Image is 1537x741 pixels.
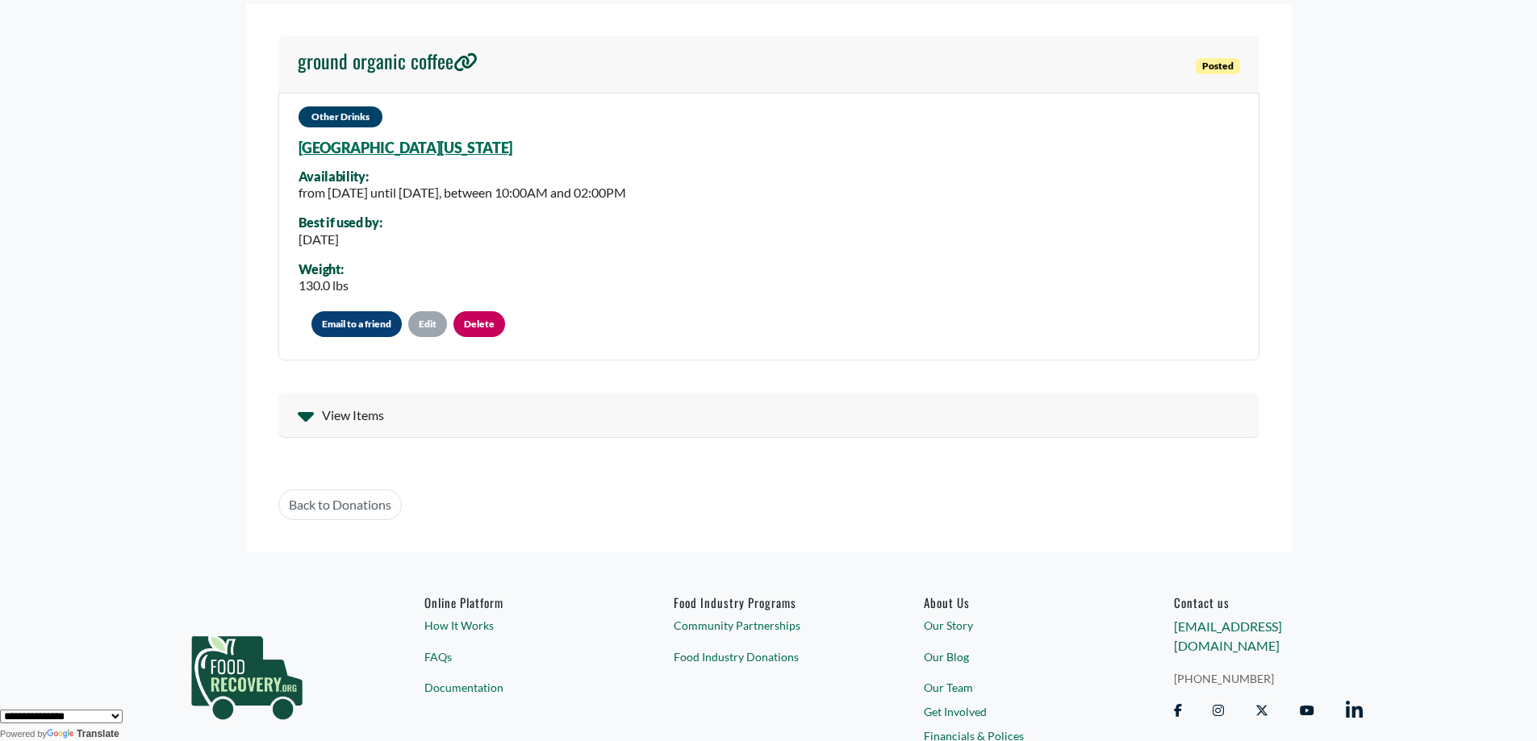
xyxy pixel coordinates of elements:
[674,595,862,610] h6: Food Industry Programs
[924,617,1113,634] a: Our Story
[47,729,77,740] img: Google Translate
[674,648,862,665] a: Food Industry Donations
[1174,618,1282,653] a: [EMAIL_ADDRESS][DOMAIN_NAME]
[424,679,613,696] a: Documentation
[924,703,1113,720] a: Get Involved
[298,49,478,80] a: ground organic coffee
[924,595,1113,610] a: About Us
[298,49,478,73] h4: ground organic coffee
[674,617,862,634] a: Community Partnerships
[924,648,1113,665] a: Our Blog
[424,648,613,665] a: FAQs
[299,106,382,127] span: Other Drinks
[278,489,402,520] a: Back to Donations
[924,679,1113,696] a: Our Team
[299,183,626,202] div: from [DATE] until [DATE], between 10:00AM and 02:00PM
[299,276,349,295] div: 130.0 lbs
[424,595,613,610] h6: Online Platform
[1174,595,1363,610] h6: Contact us
[1196,58,1240,74] span: Posted
[299,169,626,184] div: Availability:
[1174,670,1363,687] a: [PHONE_NUMBER]
[453,311,505,337] a: Delete
[299,230,382,249] div: [DATE]
[408,311,447,337] a: Edit
[322,406,384,425] span: View Items
[424,617,613,634] a: How It Works
[311,311,402,337] button: Email to a friend
[299,139,512,156] a: [GEOGRAPHIC_DATA][US_STATE]
[299,262,349,277] div: Weight:
[47,728,119,739] a: Translate
[299,215,382,230] div: Best if used by:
